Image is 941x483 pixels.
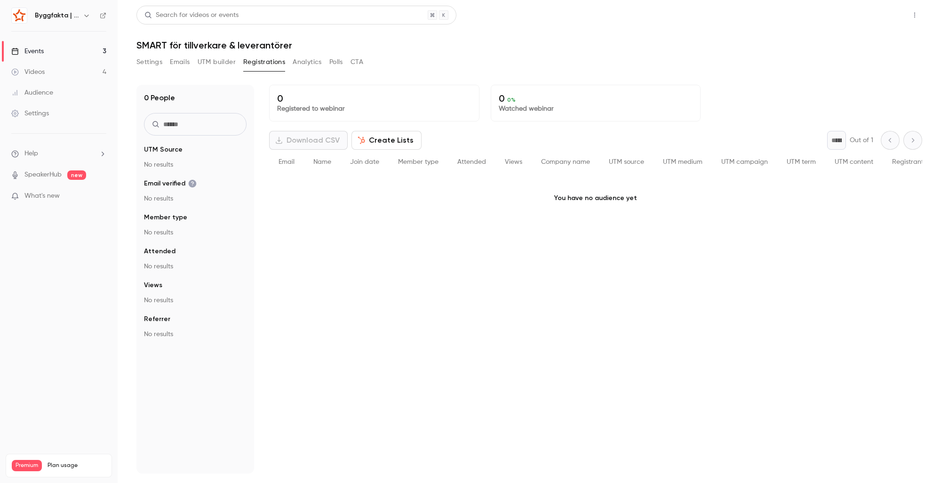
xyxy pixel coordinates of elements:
[293,55,322,70] button: Analytics
[198,55,236,70] button: UTM builder
[862,6,900,24] button: Share
[329,55,343,70] button: Polls
[350,159,379,165] span: Join date
[144,194,247,203] p: No results
[48,462,106,469] span: Plan usage
[12,8,27,23] img: Byggfakta | Powered by Hubexo
[721,159,768,165] span: UTM campaign
[136,40,922,51] h1: SMART för tillverkare & leverantörer
[277,104,471,113] p: Registered to webinar
[144,213,187,222] span: Member type
[24,149,38,159] span: Help
[351,131,422,150] button: Create Lists
[11,109,49,118] div: Settings
[24,170,62,180] a: SpeakerHub
[277,93,471,104] p: 0
[892,159,935,165] span: Registrant link
[499,93,693,104] p: 0
[269,175,922,222] p: You have no audience yet
[24,191,60,201] span: What's new
[313,159,331,165] span: Name
[136,55,162,70] button: Settings
[12,460,42,471] span: Premium
[144,228,247,237] p: No results
[351,55,363,70] button: CTA
[144,262,247,271] p: No results
[499,104,693,113] p: Watched webinar
[144,281,162,290] span: Views
[144,247,175,256] span: Attended
[11,67,45,77] div: Videos
[787,159,816,165] span: UTM term
[144,92,175,104] h1: 0 People
[144,314,170,324] span: Referrer
[507,97,516,103] span: 0 %
[170,55,190,70] button: Emails
[144,160,247,169] p: No results
[541,159,590,165] span: Company name
[279,159,295,165] span: Email
[35,11,79,20] h6: Byggfakta | Powered by Hubexo
[144,296,247,305] p: No results
[11,149,106,159] li: help-dropdown-opener
[144,179,197,188] span: Email verified
[457,159,486,165] span: Attended
[243,55,285,70] button: Registrations
[11,88,53,97] div: Audience
[144,145,183,154] span: UTM Source
[850,136,873,145] p: Out of 1
[11,47,44,56] div: Events
[609,159,644,165] span: UTM source
[835,159,873,165] span: UTM content
[505,159,522,165] span: Views
[95,192,106,201] iframe: Noticeable Trigger
[398,159,439,165] span: Member type
[663,159,702,165] span: UTM medium
[67,170,86,180] span: new
[144,145,247,339] section: facet-groups
[144,330,247,339] p: No results
[144,10,239,20] div: Search for videos or events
